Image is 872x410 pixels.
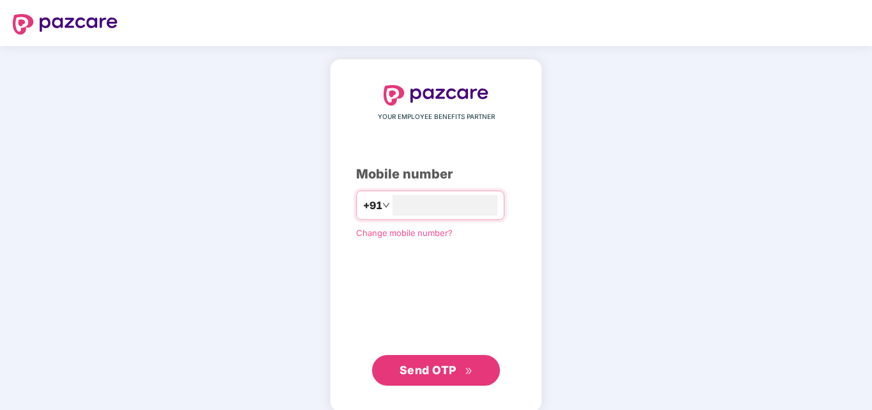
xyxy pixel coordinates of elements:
[465,367,473,375] span: double-right
[384,85,488,106] img: logo
[382,201,390,209] span: down
[363,198,382,214] span: +91
[356,228,453,238] a: Change mobile number?
[13,14,118,35] img: logo
[356,164,516,184] div: Mobile number
[378,112,495,122] span: YOUR EMPLOYEE BENEFITS PARTNER
[400,363,456,377] span: Send OTP
[372,355,500,386] button: Send OTPdouble-right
